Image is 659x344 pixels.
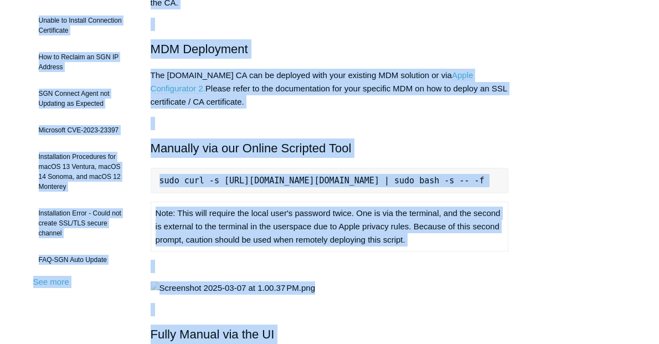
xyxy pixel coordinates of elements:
a: How to Reclaim an SGN IP Address [33,47,134,78]
h2: MDM Deployment [151,39,509,59]
a: See more [33,277,69,286]
img: Screenshot 2025-03-07 at 1.00.37 PM.png [151,281,315,295]
p: The [DOMAIN_NAME] CA can be deployed with your existing MDM solution or via Please refer to the d... [151,69,509,109]
a: Apple Configurator 2. [151,70,473,94]
a: Microsoft CVE-2023-23397 [33,120,134,141]
h2: Fully Manual via the UI [151,325,509,344]
td: Note: This will require the local user's password twice. One is via the terminal, and the second ... [151,202,508,251]
a: Installation Procedures for macOS 13 Ventura, macOS 14 Sonoma, and macOS 12 Monterey [33,146,134,197]
h2: Manually via our Online Scripted Tool [151,138,509,158]
a: SGN Connect Agent not Updating as Expected [33,83,134,114]
a: Installation Error - Could not create SSL/TLS secure channel [33,203,134,244]
a: FAQ-SGN Auto Update [33,249,134,270]
a: Unable to Install Connection Certificate [33,10,134,41]
pre: sudo curl -s [URL][DOMAIN_NAME][DOMAIN_NAME] | sudo bash -s -- -f [151,168,509,193]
